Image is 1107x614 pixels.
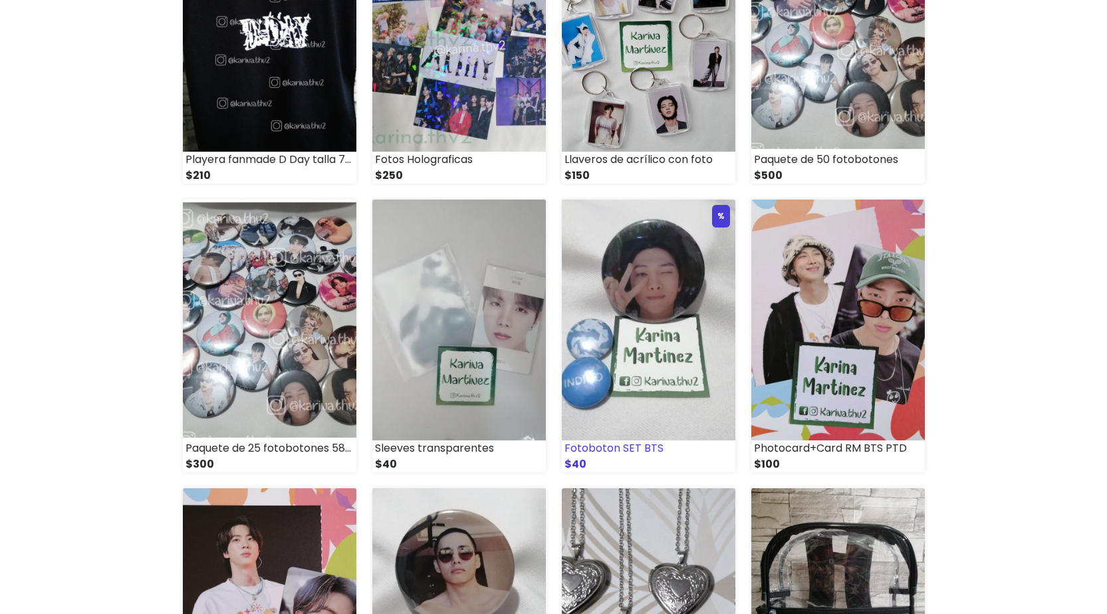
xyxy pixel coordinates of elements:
[183,200,356,472] a: Paquete de 25 fotobotones 58mm $300
[751,168,925,184] div: $500
[562,456,735,472] div: $40
[751,440,925,456] div: Photocard+Card RM BTS PTD
[183,456,356,472] div: $300
[183,168,356,184] div: $210
[712,205,730,228] div: %
[183,200,356,440] img: small_1704490819626.jpeg
[562,200,735,440] img: small_1704391696508.jpeg
[183,152,356,168] div: Playera fanmade D Day talla 7-8 años
[372,152,546,168] div: Fotos Holograficas
[751,152,925,168] div: Paquete de 50 fotobotones
[751,200,925,472] a: Photocard+Card RM BTS PTD $100
[372,456,546,472] div: $40
[372,440,546,456] div: Sleeves transparentes
[372,200,546,472] a: Sleeves transparentes $40
[751,200,925,440] img: small_1704391104273.jpeg
[562,200,735,472] a: % Fotoboton SET BTS $40
[562,152,735,168] div: Llaveros de acrílico con foto
[372,168,546,184] div: $250
[562,440,735,456] div: Fotoboton SET BTS
[183,440,356,456] div: Paquete de 25 fotobotones 58mm
[751,456,925,472] div: $100
[372,200,546,440] img: small_1704489949524.jpeg
[562,168,735,184] div: $150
